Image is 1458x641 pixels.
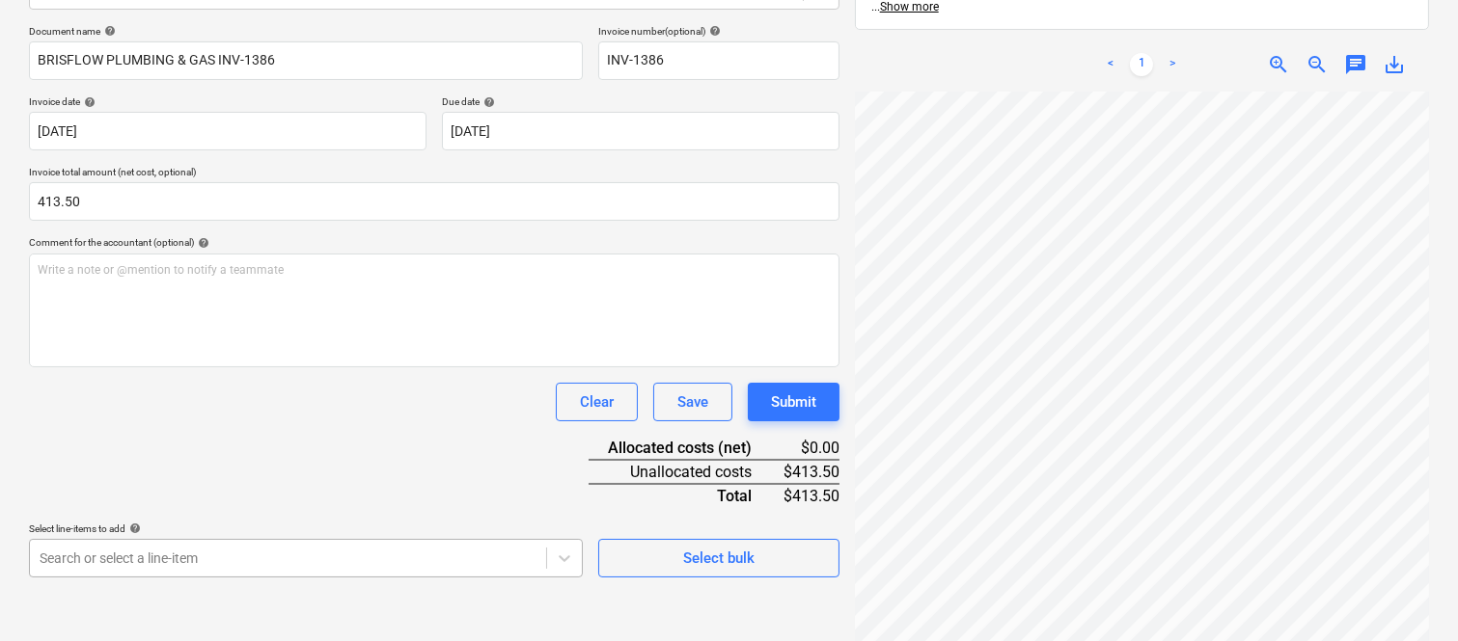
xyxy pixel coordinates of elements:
[1099,53,1122,76] a: Previous page
[705,25,721,37] span: help
[194,237,209,249] span: help
[80,96,96,108] span: help
[598,25,839,38] div: Invoice number (optional)
[589,460,783,484] div: Unallocated costs
[589,484,783,507] div: Total
[29,41,583,80] input: Document name
[480,96,495,108] span: help
[29,95,426,108] div: Invoice date
[29,522,583,535] div: Select line-items to add
[1383,53,1406,76] span: save_alt
[783,484,839,507] div: $413.50
[29,236,839,249] div: Comment for the accountant (optional)
[1306,53,1329,76] span: zoom_out
[1267,53,1290,76] span: zoom_in
[598,539,839,577] button: Select bulk
[1362,548,1458,641] iframe: Chat Widget
[556,383,638,421] button: Clear
[677,389,708,414] div: Save
[125,522,141,534] span: help
[442,95,839,108] div: Due date
[598,41,839,80] input: Invoice number
[589,437,783,460] div: Allocated costs (net)
[1130,53,1153,76] a: Page 1 is your current page
[29,112,426,150] input: Invoice date not specified
[783,437,839,460] div: $0.00
[580,389,614,414] div: Clear
[653,383,732,421] button: Save
[748,383,839,421] button: Submit
[29,166,839,182] p: Invoice total amount (net cost, optional)
[29,182,839,221] input: Invoice total amount (net cost, optional)
[1344,53,1367,76] span: chat
[783,460,839,484] div: $413.50
[683,546,755,571] div: Select bulk
[29,25,583,38] div: Document name
[442,112,839,150] input: Due date not specified
[1161,53,1184,76] a: Next page
[771,389,816,414] div: Submit
[100,25,116,37] span: help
